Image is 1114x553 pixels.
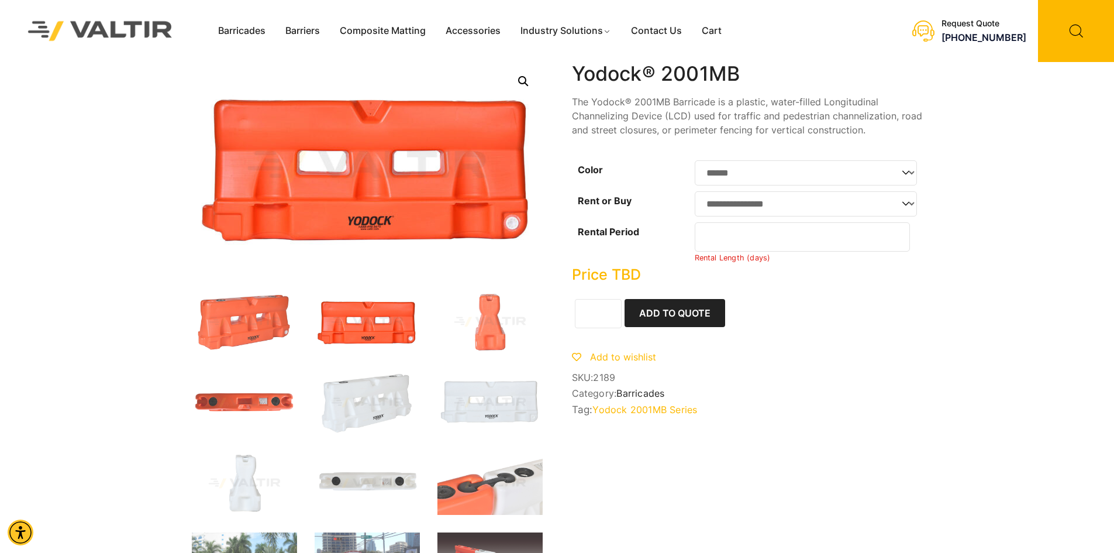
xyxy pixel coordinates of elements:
a: Cart [692,22,732,40]
h1: Yodock® 2001MB [572,62,923,86]
a: Open this option [513,71,534,92]
a: Barriers [275,22,330,40]
img: 2001MB_Org_3Q.jpg [192,290,297,353]
div: Request Quote [941,19,1026,29]
p: The Yodock® 2001MB Barricade is a plastic, water-filled Longitudinal Channelizing Device (LCD) us... [572,95,923,137]
img: A white plastic barrier with two rectangular openings, featuring the brand name "Yodock" and a logo. [437,371,543,434]
input: Product quantity [575,299,622,328]
a: Barricades [616,387,664,399]
span: 2189 [593,372,615,383]
span: Tag: [572,404,923,415]
span: Add to wishlist [590,351,656,363]
a: Contact Us [621,22,692,40]
button: Add to Quote [625,299,725,327]
a: Industry Solutions [511,22,621,40]
img: A white plastic barrier with a textured surface, designed for traffic control or safety purposes. [315,371,420,434]
a: Composite Matting [330,22,436,40]
a: Accessories [436,22,511,40]
bdi: Price TBD [572,266,641,283]
th: Rental Period [572,219,695,266]
img: A white plastic container with a unique shape, likely used for storage or dispensing liquids. [192,452,297,515]
img: A white plastic tank with two black caps and a label on the side, viewed from above. [315,452,420,515]
div: Accessibility Menu [8,520,33,545]
a: Add to wishlist [572,351,656,363]
a: Barricades [208,22,275,40]
small: Rental Length (days) [695,253,771,262]
img: Valtir Rentals [13,6,188,56]
input: Number [695,222,910,252]
label: Color [578,164,603,176]
label: Rent or Buy [578,195,632,207]
span: Category: [572,388,923,399]
img: An orange plastic dock float with two circular openings and a rectangular label on top. [192,371,297,434]
a: call (888) 496-3625 [941,32,1026,43]
a: Yodock 2001MB Series [592,404,697,415]
img: An orange traffic cone with a wide base and a tapered top, designed for road safety and traffic m... [437,290,543,353]
img: Close-up of two connected plastic containers, one orange and one white, featuring black caps and ... [437,452,543,515]
span: SKU: [572,372,923,383]
img: An orange traffic barrier with two rectangular openings and a logo, designed for road safety and ... [315,290,420,353]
